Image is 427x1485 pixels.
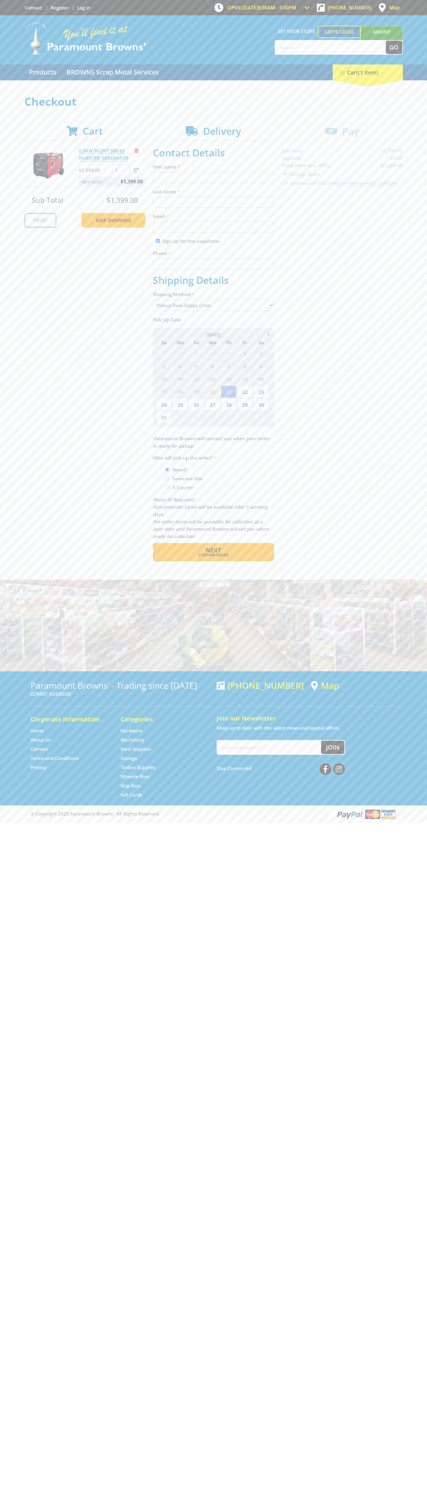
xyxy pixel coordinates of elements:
span: 28 [221,398,237,411]
p: [STREET_ADDRESS] [31,690,211,698]
label: Myself [170,464,189,475]
span: $1,399.00 [107,195,138,205]
span: 9 [253,360,269,372]
button: Join [321,741,344,754]
label: Who will pick up the order? [153,454,274,461]
p: Item total: [79,177,145,186]
span: 4 [172,360,188,372]
span: 7 [221,360,237,372]
h5: Corporate Information [31,715,108,724]
span: 5 [237,411,253,424]
a: Go to the Products page [24,64,61,80]
div: Stay Connected [217,761,345,776]
a: Remove from cart [135,148,139,154]
span: 30 [253,398,269,411]
a: Go to the Skip Bins page [121,783,140,789]
span: Sub Total [32,195,63,205]
span: 19 [189,386,204,398]
span: 30 [205,347,220,359]
span: 8:00am - 5:00pm [258,4,296,11]
span: 17 [156,386,172,398]
span: Delivery [203,124,241,137]
span: 1 [237,347,253,359]
label: Last name [153,188,274,195]
span: Fr [237,339,253,346]
span: Tu [189,339,204,346]
a: Go to the Steel Supplies page [121,746,151,752]
input: Please select who will pick up the order. [165,476,169,480]
span: 23 [253,386,269,398]
a: Go to the Gift Cards page [121,792,142,798]
span: 26 [189,398,204,411]
label: Shipping Method [153,291,274,298]
span: 10 [156,373,172,385]
a: Go to the Machinery page [121,737,144,743]
span: 22 [237,386,253,398]
span: 11 [172,373,188,385]
input: Please enter your first name. [153,172,274,183]
span: 2 [253,347,269,359]
span: 18 [172,386,188,398]
span: Su [156,339,172,346]
span: 31 [221,347,237,359]
label: Someone Else [170,473,205,484]
span: 24 [156,398,172,411]
span: Cart [83,124,103,137]
p: Keep up to date with the latest news and special offers. [217,724,397,732]
a: Go to the Terms and Conditions page [31,755,79,761]
a: Keep Shopping [81,213,145,228]
label: Phone [153,250,274,257]
a: View a map of Gepps Cross location [311,680,339,691]
h1: Checkout [24,96,403,108]
span: 4 [221,411,237,424]
span: [DATE] [206,332,221,338]
span: 3 [156,360,172,372]
span: Next [206,546,221,554]
input: Please enter your last name. [153,197,274,208]
input: Please enter your email address. [153,222,274,233]
span: 1 [172,411,188,424]
span: 8 [237,360,253,372]
select: Please select a shipping method. [153,299,274,311]
span: 12 [189,373,204,385]
h2: Shipping Details [153,274,274,286]
p: $1,399.00 [79,167,111,174]
label: Pick Up Date [153,316,274,323]
span: 14 [221,373,237,385]
a: Go to the Contact page [31,746,48,752]
span: 25 [172,398,188,411]
a: Gepps Cross [318,26,360,38]
span: 15 [237,373,253,385]
span: 20 [205,386,220,398]
a: Go to the registration page [51,5,69,11]
div: ® Copyright 2025 Paramount Browns'. All Rights Reserved. [24,809,403,820]
input: Please select who will pick up the order. [165,468,169,471]
button: Next Confirm order [153,543,274,561]
span: 29 [189,347,204,359]
span: (1 item) [358,69,378,76]
a: Log in [77,5,90,11]
h5: Join our Newsletter [217,714,397,723]
span: 27 [205,398,220,411]
input: Search [275,41,386,54]
span: 5 [189,360,204,372]
a: Print [24,213,56,228]
input: Your email address [217,741,321,754]
span: We [205,339,220,346]
img: 6.0KW SILENT SERIES INVERTER GENERATOR [30,147,67,184]
span: Confirm order [166,553,261,557]
div: Cart [333,64,403,80]
label: A Courier [170,482,195,493]
span: $1,399.00 [121,177,143,186]
label: Email [153,213,274,220]
a: 6.0KW SILENT SERIES INVERTER GENERATOR [79,148,128,161]
span: 27 [156,347,172,359]
span: 31 [156,411,172,424]
a: Go to the Hardware page [121,728,142,734]
em: Paramount Browns will contact you when your order is ready for pickup [153,435,270,449]
a: Go to the Wheelie Bins page [121,773,149,780]
span: 29 [237,398,253,411]
span: 21 [221,386,237,398]
a: Go to the Contact page [25,5,42,11]
a: Go to the Home page [31,728,44,734]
